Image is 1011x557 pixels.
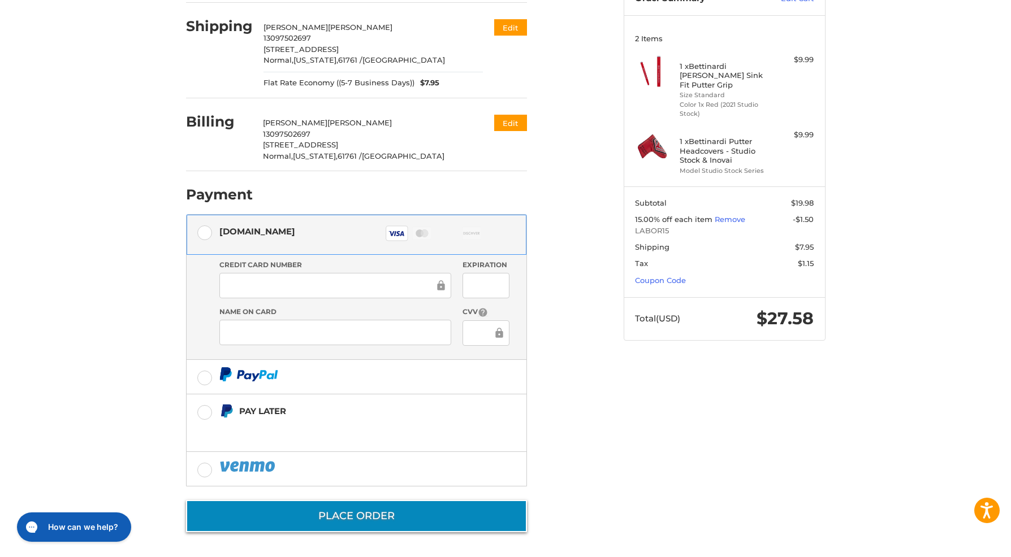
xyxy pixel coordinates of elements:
span: $7.95 [414,77,439,89]
span: [PERSON_NAME] [327,118,392,127]
span: [US_STATE], [293,55,338,64]
span: [US_STATE], [293,151,338,160]
li: Size Standard [680,90,766,100]
img: PayPal icon [219,367,278,381]
a: Remove [715,215,745,224]
span: [GEOGRAPHIC_DATA] [362,55,445,64]
span: 61761 / [338,55,362,64]
div: $9.99 [769,54,814,66]
li: Model Studio Stock Series [680,166,766,176]
span: Total (USD) [635,313,680,324]
img: Pay Later icon [219,404,234,418]
span: -$1.50 [793,215,814,224]
span: 15.00% off each item [635,215,715,224]
span: Normal, [263,55,293,64]
button: Place Order [186,500,527,532]
h2: Shipping [186,18,253,35]
span: [PERSON_NAME] [328,23,392,32]
div: [DOMAIN_NAME] [219,222,295,241]
span: Tax [635,259,648,268]
button: Edit [494,115,527,131]
button: Edit [494,19,527,36]
span: Subtotal [635,198,667,207]
span: $27.58 [757,308,814,329]
h2: Billing [186,113,252,130]
span: [STREET_ADDRESS] [263,140,338,149]
span: [PERSON_NAME] [263,23,328,32]
li: Color 1x Red (2021 Studio Stock) [680,100,766,119]
label: CVV [463,307,509,317]
span: $7.95 [795,242,814,251]
h4: 1 x Bettinardi Putter Headcovers - Studio Stock & Inovai [680,137,766,164]
span: 61761 / [338,151,362,160]
h3: 2 Items [635,34,814,43]
span: LABOR15 [635,225,814,237]
label: Name on Card [219,307,451,317]
img: PayPal icon [219,459,277,473]
span: Flat Rate Economy ((5-7 Business Days)) [263,77,414,89]
div: Pay Later [239,402,456,420]
span: 13097502697 [263,33,311,42]
label: Expiration [463,260,509,270]
span: [GEOGRAPHIC_DATA] [362,151,444,160]
a: Coupon Code [635,276,686,285]
div: $9.99 [769,129,814,141]
label: Credit Card Number [219,260,451,270]
span: 13097502697 [263,129,310,138]
h4: 1 x Bettinardi [PERSON_NAME] Sink Fit Putter Grip [680,62,766,89]
span: [PERSON_NAME] [263,118,327,127]
h2: Payment [186,186,253,203]
span: Shipping [635,242,669,251]
span: Normal, [263,151,293,160]
iframe: PayPal Message 1 [219,420,456,438]
iframe: Gorgias live chat messenger [11,508,135,546]
span: $19.98 [791,198,814,207]
span: [STREET_ADDRESS] [263,45,339,54]
span: $1.15 [798,259,814,268]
